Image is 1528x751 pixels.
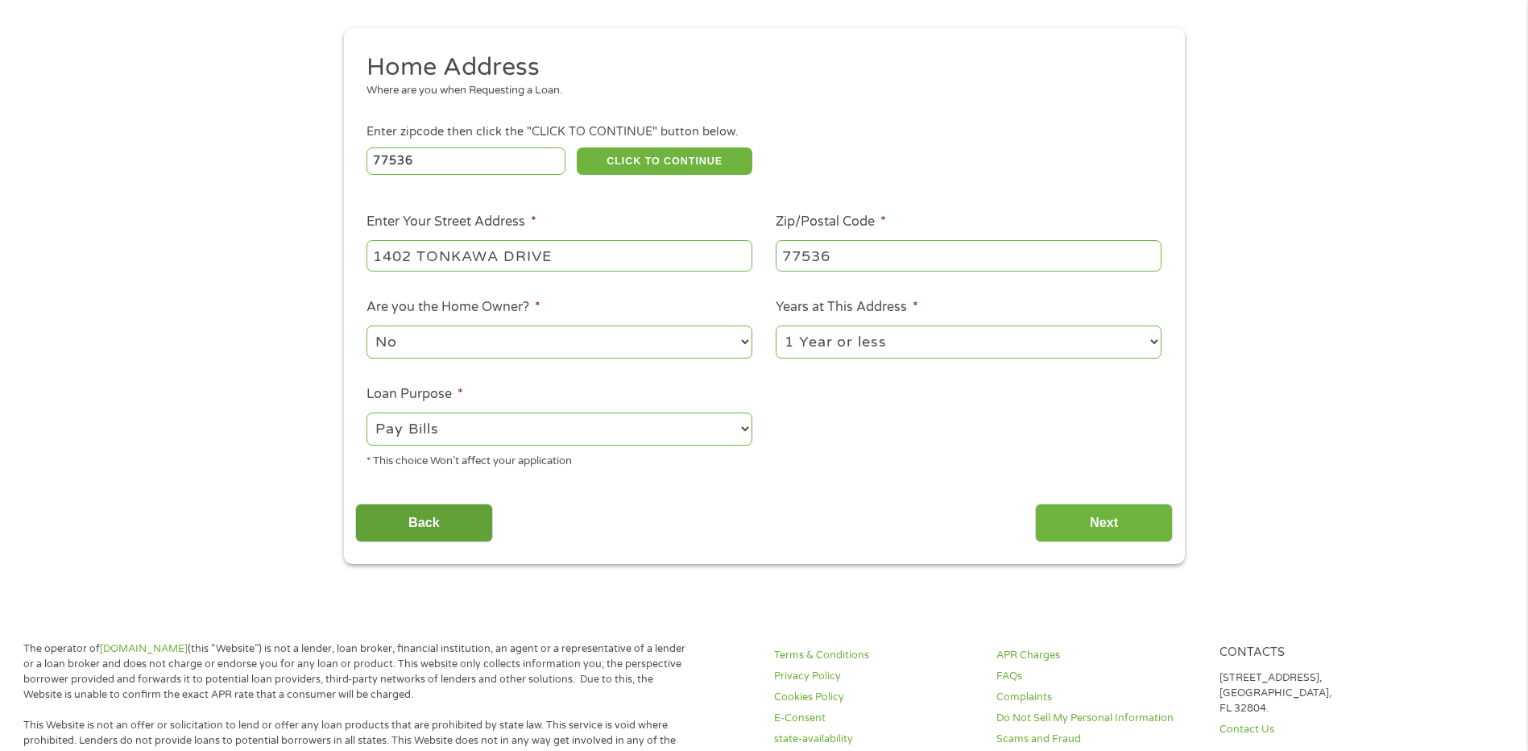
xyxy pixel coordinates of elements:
a: [DOMAIN_NAME] [100,642,188,655]
a: Contact Us [1220,722,1422,737]
div: * This choice Won’t affect your application [366,448,752,470]
a: state-availability [774,732,977,747]
a: Complaints [996,690,1199,705]
a: APR Charges [996,648,1199,663]
input: Back [355,504,493,543]
div: Where are you when Requesting a Loan. [366,83,1149,99]
a: Privacy Policy [774,669,977,684]
a: Do Not Sell My Personal Information [996,711,1199,726]
label: Are you the Home Owner? [366,299,540,316]
label: Years at This Address [776,299,918,316]
div: Enter zipcode then click the "CLICK TO CONTINUE" button below. [366,123,1161,141]
h4: Contacts [1220,645,1422,661]
p: The operator of (this “Website”) is not a lender, loan broker, financial institution, an agent or... [23,641,692,703]
a: Terms & Conditions [774,648,977,663]
label: Zip/Postal Code [776,214,886,230]
input: Enter Zipcode (e.g 01510) [366,147,565,175]
input: 1 Main Street [366,240,752,271]
a: Scams and Fraud [996,732,1199,747]
input: Next [1035,504,1173,543]
a: Cookies Policy [774,690,977,705]
label: Enter Your Street Address [366,214,536,230]
a: E-Consent [774,711,977,726]
button: CLICK TO CONTINUE [577,147,752,175]
p: [STREET_ADDRESS], [GEOGRAPHIC_DATA], FL 32804. [1220,670,1422,716]
label: Loan Purpose [366,386,463,403]
a: FAQs [996,669,1199,684]
h2: Home Address [366,52,1149,84]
